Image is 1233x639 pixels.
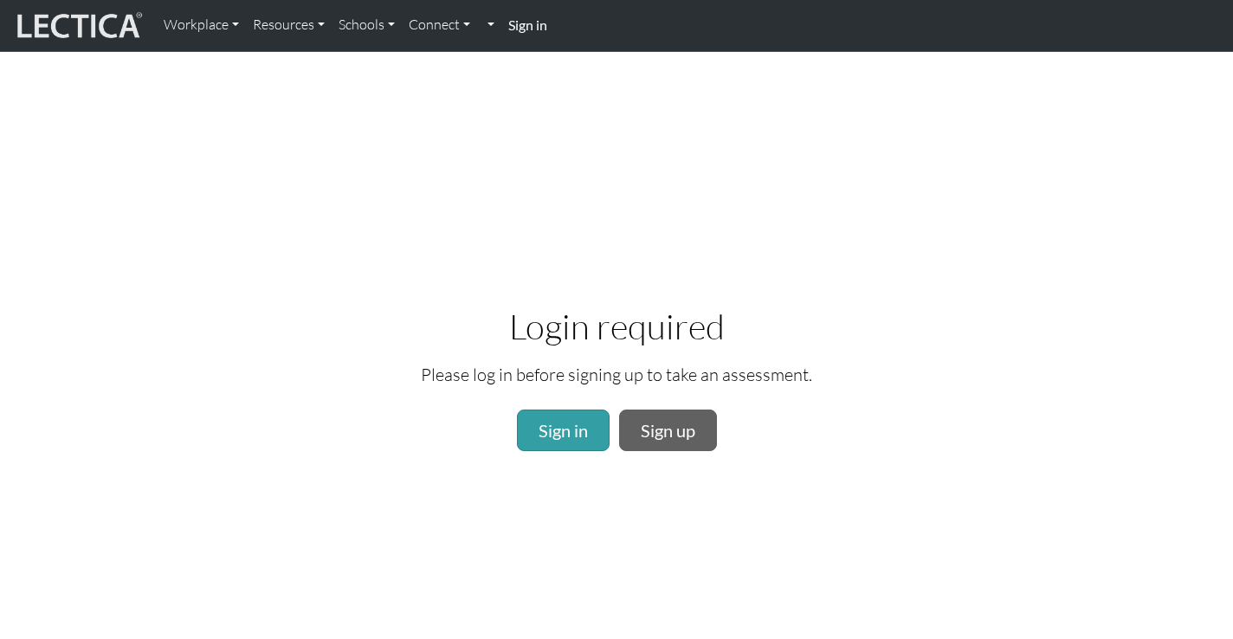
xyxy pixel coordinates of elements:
[157,7,246,43] a: Workplace
[332,7,402,43] a: Schools
[517,410,610,451] a: Sign in
[13,10,143,42] img: lecticalive
[421,306,812,347] h2: Login required
[402,7,477,43] a: Connect
[508,16,547,33] strong: Sign in
[501,7,554,44] a: Sign in
[246,7,332,43] a: Resources
[619,410,717,451] a: Sign up
[421,361,812,389] p: Please log in before signing up to take an assessment.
